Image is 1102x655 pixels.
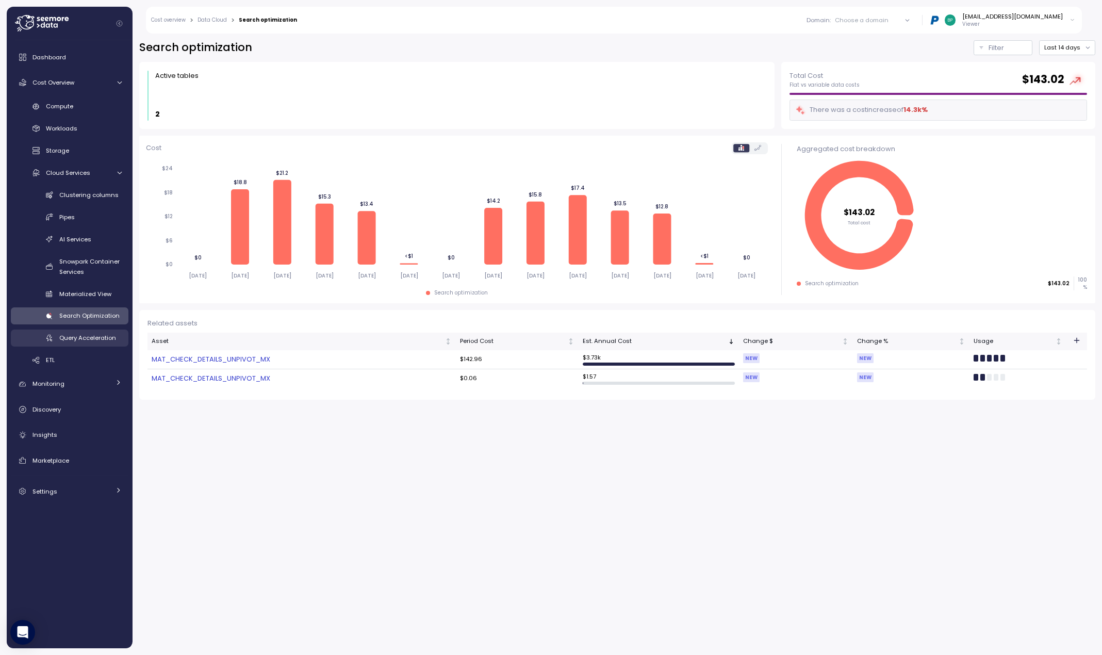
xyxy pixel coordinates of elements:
[613,200,626,207] tspan: $13.5
[59,191,119,199] span: Clustering columns
[571,185,585,191] tspan: $17.4
[59,334,116,342] span: Query Acceleration
[276,169,288,176] tspan: $21.2
[189,272,207,279] tspan: [DATE]
[32,431,57,439] span: Insights
[155,108,160,120] p: 2
[11,47,128,68] a: Dashboard
[989,43,1004,53] p: Filter
[486,198,500,204] tspan: $14.2
[11,450,128,471] a: Marketplace
[853,333,969,350] th: Change %Not sorted
[166,261,173,268] tspan: $0
[903,105,928,115] div: 14.3k %
[739,333,853,350] th: Change $Not sorted
[579,350,739,369] td: $ 3.73k
[32,53,66,61] span: Dashboard
[139,40,252,55] h2: Search optimization
[807,16,831,24] p: Domain :
[728,338,735,345] div: Sorted descending
[113,20,126,27] button: Collapse navigation
[974,40,1032,55] div: Filter
[32,456,69,465] span: Marketplace
[360,201,373,207] tspan: $13.4
[857,337,957,346] div: Change %
[59,213,75,221] span: Pipes
[11,374,128,395] a: Monitoring
[400,272,418,279] tspan: [DATE]
[10,620,35,645] div: Open Intercom Messenger
[434,289,488,297] div: Search optimization
[11,208,128,225] a: Pipes
[456,333,579,350] th: Period CostNot sorted
[11,231,128,248] a: AI Services
[456,369,579,388] td: $0.06
[962,12,1063,21] div: [EMAIL_ADDRESS][DOMAIN_NAME]
[962,21,1063,28] p: Viewer
[11,186,128,203] a: Clustering columns
[743,372,760,382] div: NEW
[162,165,173,172] tspan: $24
[790,81,860,89] p: Flat vs variable data costs
[1055,338,1062,345] div: Not sorted
[579,333,739,350] th: Est. Annual CostSorted descending
[165,213,173,220] tspan: $12
[147,318,1087,329] div: Related assets
[737,272,755,279] tspan: [DATE]
[152,373,452,384] a: MAT_CHECK_DETAILS_UNPIVOT_MX
[231,272,249,279] tspan: [DATE]
[358,272,376,279] tspan: [DATE]
[447,254,454,261] tspan: $0
[1022,72,1064,87] h2: $ 143.02
[969,333,1066,350] th: UsageNot sorted
[152,354,452,365] a: MAT_CHECK_DETAILS_UNPIVOT_MX
[848,219,870,225] tspan: Total cost
[405,253,413,259] tspan: <$1
[32,78,74,87] span: Cost Overview
[11,72,128,93] a: Cost Overview
[579,369,739,388] td: $ 1.57
[958,338,965,345] div: Not sorted
[743,254,750,261] tspan: $0
[653,272,671,279] tspan: [DATE]
[11,120,128,137] a: Workloads
[11,98,128,115] a: Compute
[32,405,61,414] span: Discovery
[790,71,860,81] p: Total Cost
[46,169,90,177] span: Cloud Services
[743,337,840,346] div: Change $
[152,337,443,346] div: Asset
[11,164,128,181] a: Cloud Services
[46,124,77,133] span: Workloads
[11,352,128,369] a: ETL
[805,280,859,287] div: Search optimization
[166,237,173,244] tspan: $6
[567,338,574,345] div: Not sorted
[198,18,227,23] a: Data Cloud
[945,14,956,25] img: 7ad3c78ce95743f3a0c87eed701eacc5
[151,18,186,23] a: Cost overview
[46,146,69,155] span: Storage
[695,272,713,279] tspan: [DATE]
[233,179,246,186] tspan: $18.8
[527,272,545,279] tspan: [DATE]
[59,312,120,320] span: Search Optimization
[32,380,64,388] span: Monitoring
[460,337,566,346] div: Period Cost
[59,235,91,243] span: AI Services
[743,353,760,363] div: NEW
[700,253,709,259] tspan: <$1
[1074,276,1087,290] p: 100 %
[484,272,502,279] tspan: [DATE]
[11,142,128,159] a: Storage
[194,254,201,261] tspan: $0
[655,203,668,210] tspan: $12.8
[11,424,128,445] a: Insights
[445,338,452,345] div: Not sorted
[11,481,128,502] a: Settings
[1048,280,1070,287] p: $143.02
[974,337,1053,346] div: Usage
[795,104,928,116] div: There was a cost increase of
[1039,40,1095,55] button: Last 14 days
[59,290,111,298] span: Materialized View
